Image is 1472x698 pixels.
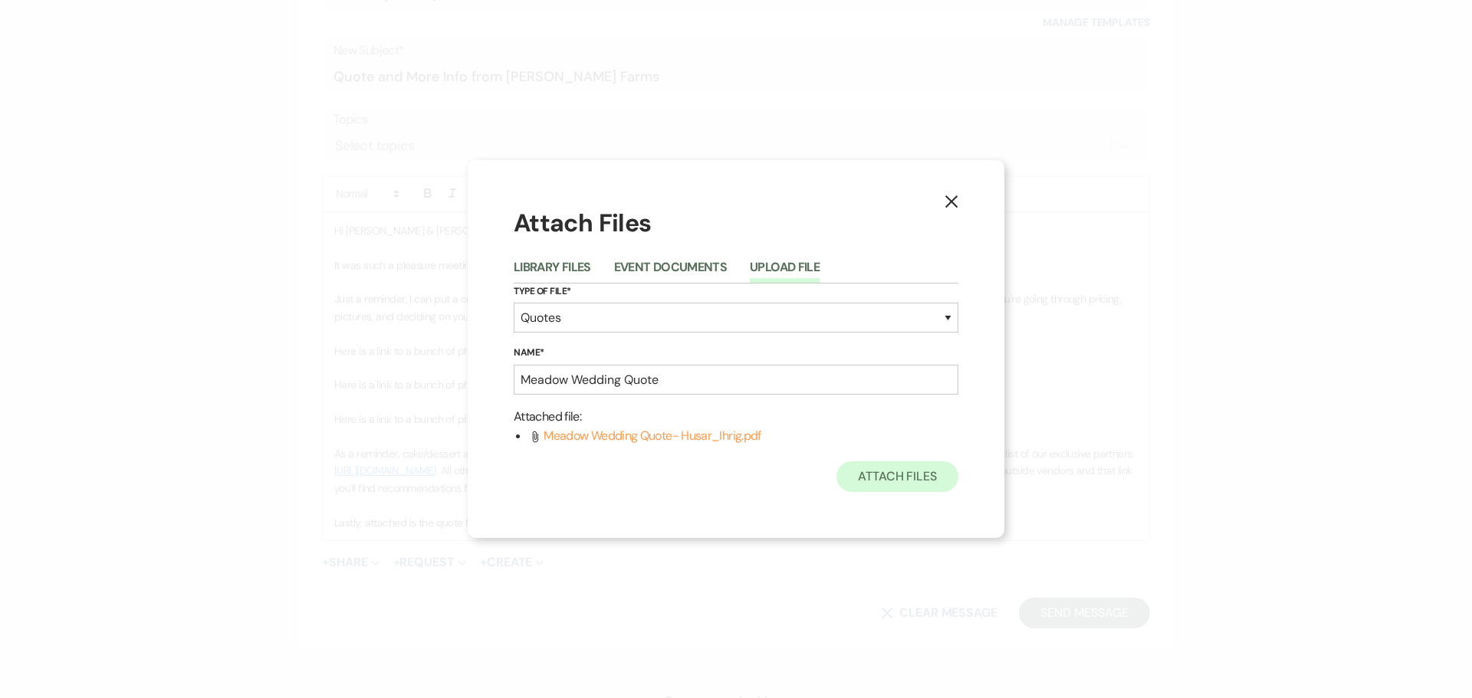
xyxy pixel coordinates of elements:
label: Name* [514,345,958,362]
label: Type of File* [514,283,958,300]
p: Attached file : [514,407,958,427]
h1: Attach Files [514,206,958,241]
span: Meadow Wedding Quote- Husar_Ihrig.pdf [544,428,761,444]
button: Upload File [750,261,820,283]
button: Event Documents [614,261,727,283]
button: Library Files [514,261,591,283]
button: Attach Files [836,461,958,492]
